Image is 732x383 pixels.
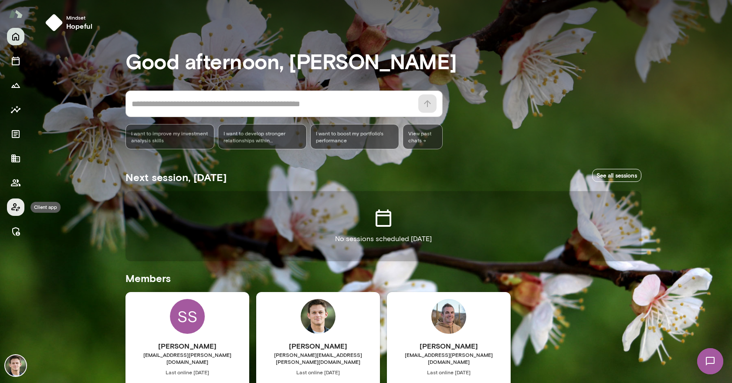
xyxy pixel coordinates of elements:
[131,130,209,144] span: I want to improve my investment analysis skills
[125,351,249,365] span: [EMAIL_ADDRESS][PERSON_NAME][DOMAIN_NAME]
[125,124,214,149] div: I want to improve my investment analysis skills
[256,341,380,351] h6: [PERSON_NAME]
[7,174,24,191] button: Members
[9,6,23,22] img: Mento
[7,223,24,240] button: Manage
[45,14,63,31] img: mindset
[125,369,249,376] span: Last online [DATE]
[592,169,641,182] a: See all sessions
[170,299,205,334] div: SS
[7,77,24,94] button: Growth Plan
[7,198,24,216] button: Client app
[125,170,227,184] h5: Next session, [DATE]
[7,125,24,143] button: Documents
[224,130,301,144] span: I want to develop stronger relationships within [PERSON_NAME]
[387,341,511,351] h6: [PERSON_NAME]
[125,49,641,73] h3: Good afternoon, [PERSON_NAME]
[66,21,92,31] h6: hopeful
[7,28,24,45] button: Home
[403,124,443,149] span: View past chats ->
[387,369,511,376] span: Last online [DATE]
[256,351,380,365] span: [PERSON_NAME][EMAIL_ADDRESS][PERSON_NAME][DOMAIN_NAME]
[5,355,26,376] img: Alex Marcus
[125,271,641,285] h5: Members
[125,341,249,351] h6: [PERSON_NAME]
[66,14,92,21] span: Mindset
[301,299,335,334] img: Alex Marcus
[7,52,24,70] button: Sessions
[7,101,24,118] button: Insights
[310,124,399,149] div: I want to boost my portfolio's performance
[387,351,511,365] span: [EMAIL_ADDRESS][PERSON_NAME][DOMAIN_NAME]
[256,369,380,376] span: Last online [DATE]
[335,234,432,244] p: No sessions scheduled [DATE]
[218,124,307,149] div: I want to develop stronger relationships within [PERSON_NAME]
[316,130,393,144] span: I want to boost my portfolio's performance
[7,150,24,167] button: Company
[42,10,99,35] button: Mindsethopeful
[30,202,61,213] div: Client app
[431,299,466,334] img: Adam Griffin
